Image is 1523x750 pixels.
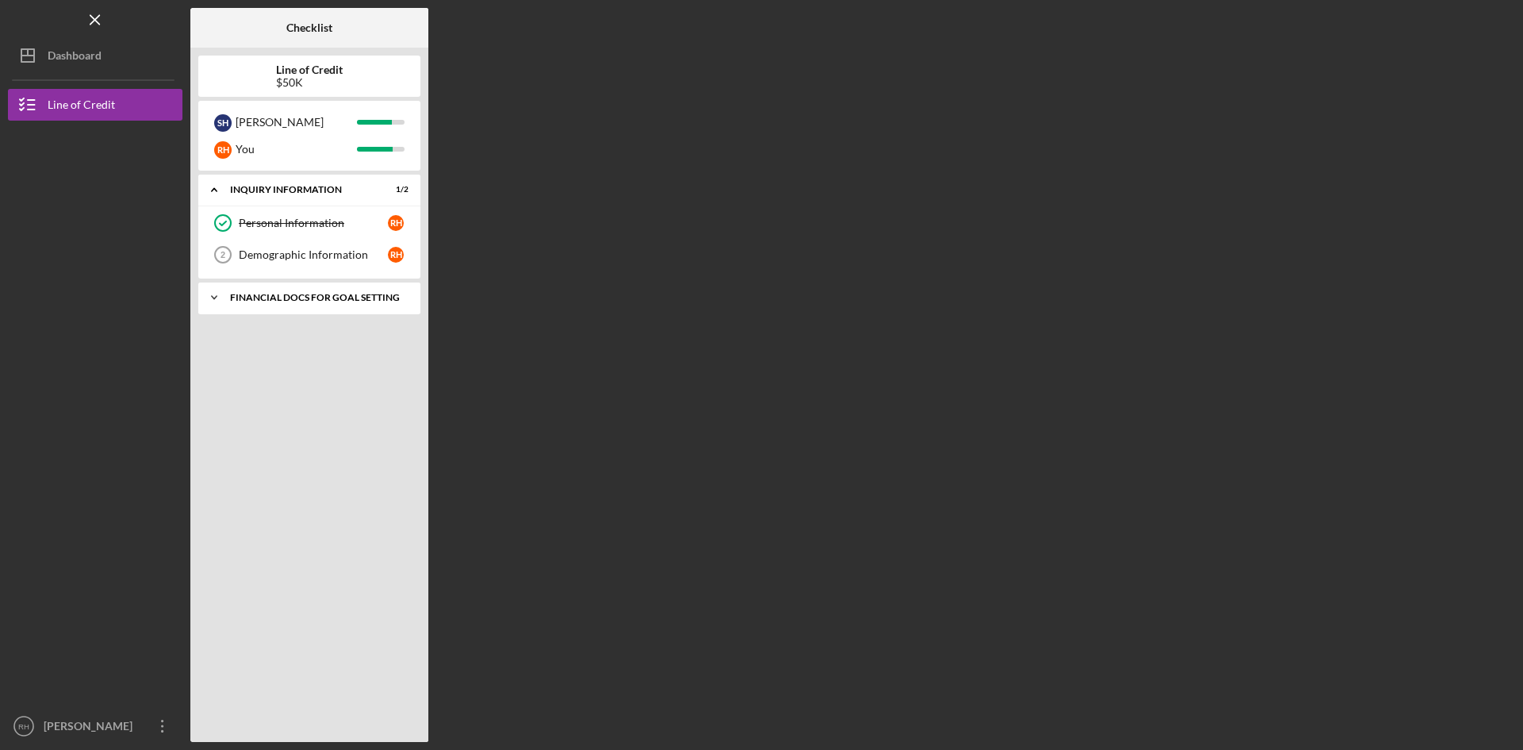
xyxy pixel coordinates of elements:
div: [PERSON_NAME] [236,109,357,136]
button: Line of Credit [8,89,182,121]
a: 2Demographic InformationRH [206,239,412,271]
div: INQUIRY INFORMATION [230,185,369,194]
div: Demographic Information [239,248,388,261]
a: Personal InformationRH [206,207,412,239]
b: Line of Credit [276,63,343,76]
div: You [236,136,357,163]
div: [PERSON_NAME] [40,710,143,746]
div: Line of Credit [48,89,115,125]
text: RH [18,722,29,731]
div: $50K [276,76,343,89]
div: Dashboard [48,40,102,75]
button: RH[PERSON_NAME] [8,710,182,742]
b: Checklist [286,21,332,34]
div: R H [388,247,404,263]
div: 1 / 2 [380,185,409,194]
button: Dashboard [8,40,182,71]
div: R H [388,215,404,231]
tspan: 2 [221,250,225,260]
div: Financial Docs for Goal Setting [230,293,401,302]
div: Personal Information [239,217,388,229]
div: R H [214,141,232,159]
div: S H [214,114,232,132]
